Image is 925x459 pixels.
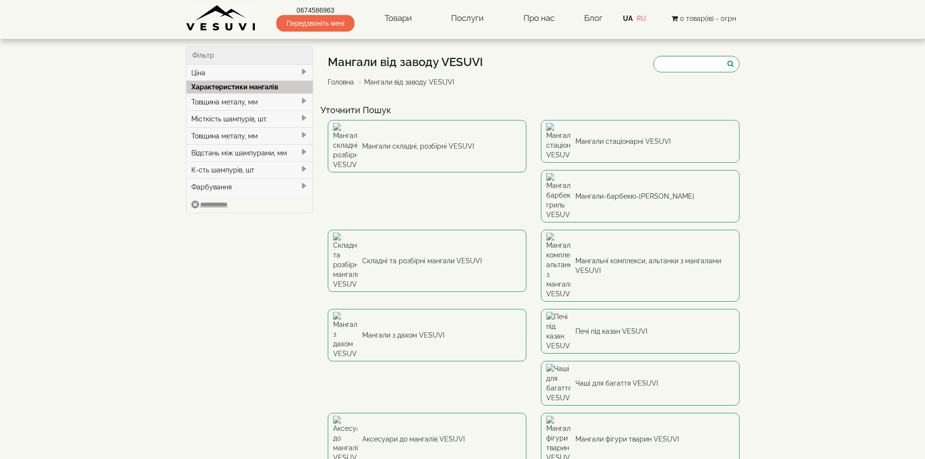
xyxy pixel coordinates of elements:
[186,178,313,195] div: Фарбування
[328,230,526,292] a: Складні та розбірні мангали VESUVI Складні та розбірні мангали VESUVI
[320,105,747,115] h4: Уточнити Пошук
[546,312,571,351] img: Печі під казан VESUVI
[186,47,313,65] div: Фільтр
[375,7,421,30] a: Товари
[276,5,354,15] a: 0674586963
[186,127,313,144] div: Товщина металу, мм
[186,110,313,127] div: Місткість шампурів, шт.
[328,309,526,361] a: Мангали з дахом VESUVI Мангали з дахом VESUVI
[541,120,740,163] a: Мангали стаціонарні VESUVI Мангали стаціонарні VESUVI
[541,309,740,354] a: Печі під казан VESUVI Печі під казан VESUVI
[680,15,736,22] span: 0 товар(ів) - 0грн
[623,15,633,22] a: UA
[186,81,313,93] div: Характеристики мангалів
[328,120,526,172] a: Мангали складні, розбірні VESUVI Мангали складні, розбірні VESUVI
[546,173,571,220] img: Мангали-барбекю-гриль VESUVI
[637,15,646,22] a: RU
[186,93,313,110] div: Товщина металу, мм
[669,13,739,24] button: 0 товар(ів) - 0грн
[541,361,740,406] a: Чаші для багаття VESUVI Чаші для багаття VESUVI
[186,161,313,178] div: К-сть шампурів, шт
[546,123,571,160] img: Мангали стаціонарні VESUVI
[356,77,454,87] li: Мангали від заводу VESUVI
[186,144,313,161] div: Відстань між шампурами, мм
[514,7,564,30] a: Про нас
[186,5,256,32] img: Завод VESUVI
[541,170,740,222] a: Мангали-барбекю-гриль VESUVI Мангали-барбекю-[PERSON_NAME]
[276,15,354,32] span: Передзвоніть мені
[333,233,357,289] img: Складні та розбірні мангали VESUVI
[546,364,571,403] img: Чаші для багаття VESUVI
[328,78,354,86] a: Головна
[546,233,571,299] img: Мангальні комплекси, альтанки з мангалами VESUVI
[584,13,603,23] a: Блог
[328,56,483,68] h1: Мангали від заводу VESUVI
[541,230,740,302] a: Мангальні комплекси, альтанки з мангалами VESUVI Мангальні комплекси, альтанки з мангалами VESUVI
[333,123,357,170] img: Мангали складні, розбірні VESUVI
[333,312,357,358] img: Мангали з дахом VESUVI
[186,65,313,81] div: Ціна
[441,7,493,30] a: Послуги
